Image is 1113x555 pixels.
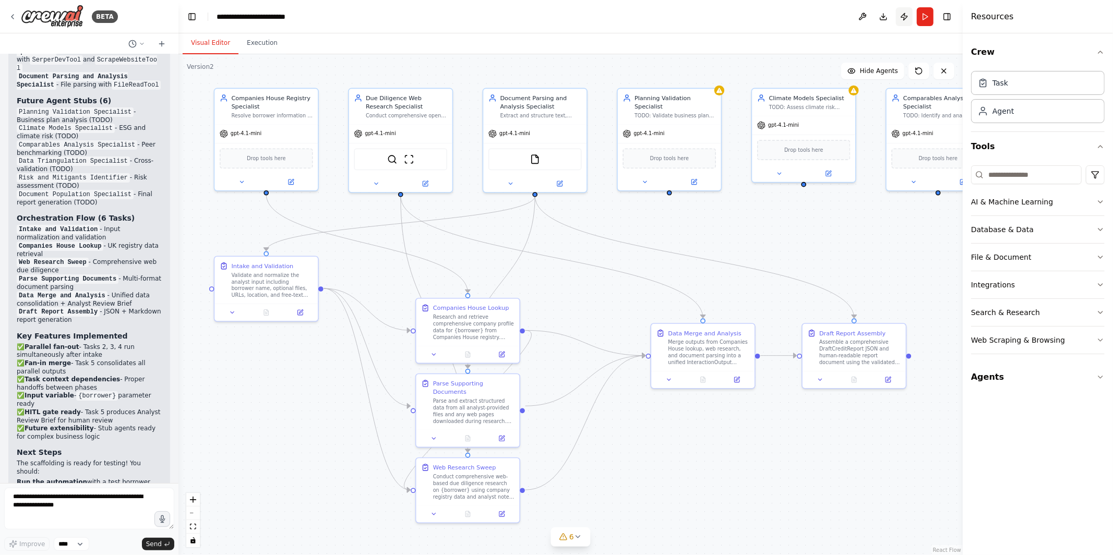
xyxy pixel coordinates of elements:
[635,112,716,119] div: TODO: Validate business plans, financial projections, and strategic planning documents for consis...
[25,425,94,432] strong: Future extensibility
[17,343,162,441] p: ✅ - Tasks 2, 3, 4 run simultaneously after intake ✅ - Task 5 consolidates all parallel outputs ✅ ...
[187,63,214,71] div: Version 2
[17,242,103,251] code: Companies House Lookup
[401,178,449,188] button: Open in side panel
[186,534,200,547] button: toggle interactivity
[324,284,410,335] g: Edge from 609d0d78-3a04-49c2-9947-ffe192573b2a to e7c3485b-f1f3-41b4-a06a-6bb386cc755e
[404,154,414,164] img: ScrapeWebsiteTool
[487,509,516,519] button: Open in side panel
[324,284,410,494] g: Edge from 609d0d78-3a04-49c2-9947-ffe192573b2a to 78bf0419-681e-490f-82ce-343e5ea89188
[17,73,162,89] li: - File parsing with
[17,174,162,190] li: - Risk assessment (TODO)
[617,88,722,191] div: Planning Validation SpecialistTODO: Validate business plans, financial projections, and strategic...
[25,408,81,416] strong: HITL gate ready
[668,339,749,366] div: Merge outputs from Companies House lookup, web research, and document parsing into a unified Inte...
[348,88,453,193] div: Due Diligence Web Research SpecialistConduct comprehensive open-web due diligence research to fin...
[231,272,313,299] div: Validate and normalize the analyst input including borrower name, optional files, URLs, location,...
[124,38,149,50] button: Switch to previous chat
[971,299,1105,326] button: Search & Research
[17,292,162,308] li: - Unified data consolidation + Analyst Review Brief
[525,352,645,494] g: Edge from 78bf0419-681e-490f-82ce-343e5ea89188 to a45fb6db-fcc4-4637-8622-6d3db39e14fe
[183,32,238,54] button: Visual Editor
[17,107,134,117] code: Planning Validation Specialist
[17,242,162,259] li: - UK registry data retrieval
[231,112,313,119] div: Resolve borrower information to UK company profile data and fetch comprehensive registry informat...
[635,94,716,111] div: Planning Validation Specialist
[17,190,162,207] li: - Final report generation (TODO)
[971,224,1034,235] div: Database & Data
[21,5,83,28] img: Logo
[186,493,200,547] div: React Flow controls
[92,10,118,23] div: BETA
[154,511,170,527] button: Click to speak your automation idea
[841,63,904,79] button: Hide Agents
[17,96,111,105] strong: Future Agent Stubs (6)
[185,9,199,24] button: Hide left sidebar
[668,329,741,337] div: Data Merge and Analysis
[186,506,200,520] button: zoom out
[366,94,447,111] div: Due Diligence Web Research Specialist
[186,520,200,534] button: fit view
[685,375,721,384] button: No output available
[4,537,50,551] button: Improve
[500,112,582,119] div: Extract and structure text, tables, and key entities from analyst-provided files (PDF/DOCX/XLSX/M...
[971,244,1105,271] button: File & Document
[415,373,520,448] div: Parse Supporting DocumentsParse and extract structured data from all analyst-provided files and a...
[238,32,286,54] button: Execution
[25,376,120,383] strong: Task context dependencies
[217,11,309,22] nav: breadcrumb
[450,349,486,359] button: No output available
[17,258,89,267] code: Web Research Sweep
[231,262,293,270] div: Intake and Validation
[17,140,137,150] code: Comparables Analysis Specialist
[723,375,751,384] button: Open in side panel
[670,177,717,187] button: Open in side panel
[569,532,574,542] span: 6
[525,326,645,359] g: Edge from e7c3485b-f1f3-41b4-a06a-6bb386cc755e to a45fb6db-fcc4-4637-8622-6d3db39e14fe
[76,391,118,401] code: {borrower}
[651,323,756,389] div: Data Merge and AnalysisMerge outputs from Companies House lookup, web research, and document pars...
[17,173,130,183] code: Risk and Mitigants Identifier
[25,359,71,367] strong: Fan-in merge
[971,67,1105,131] div: Crew
[17,478,162,494] li: with a test borrower name to validate the flow
[366,112,447,119] div: Conduct comprehensive open-web due diligence research to find corroborating information about {bo...
[262,195,472,293] g: Edge from b10469ea-f59e-4692-852b-252763d49e33 to e7c3485b-f1f3-41b4-a06a-6bb386cc755e
[633,130,664,137] span: gpt-4.1-mini
[17,274,118,284] code: Parse Supporting Documents
[971,197,1053,207] div: AI & Machine Learning
[25,392,74,399] strong: Input variable
[247,154,285,163] span: Drop tools here
[933,547,961,553] a: React Flow attribution
[500,94,582,111] div: Document Parsing and Analysis Specialist
[19,540,45,548] span: Improve
[415,298,520,364] div: Companies House LookupResearch and retrieve comprehensive company profile data for {borrower} fro...
[146,540,162,548] span: Send
[971,216,1105,243] button: Database & Data
[17,225,100,234] code: Intake and Validation
[769,104,851,111] div: TODO: Assess climate risk exposure and environmental impact factors for credit risk modeling and ...
[397,196,708,318] g: Edge from c78f830e-eab0-4b66-b56e-2d8f747d20b4 to a45fb6db-fcc4-4637-8622-6d3db39e14fe
[17,214,135,222] strong: Orchestration Flow (6 Tasks)
[231,94,313,111] div: Companies House Registry Specialist
[286,307,315,317] button: Open in side panel
[971,307,1040,318] div: Search & Research
[17,307,100,317] code: Draft Report Assembly
[17,108,162,125] li: - Business plan analysis (TODO)
[17,308,162,324] li: - JSON + Markdown report generation
[262,196,539,251] g: Edge from b80d1663-97fa-4ba7-9385-2388891d641b to 609d0d78-3a04-49c2-9947-ffe192573b2a
[450,509,486,519] button: No output available
[433,379,514,396] div: Parse Supporting Documents
[903,94,985,111] div: Comparables Analysis Specialist
[25,343,79,351] strong: Parallel fan-out
[650,154,689,163] span: Drop tools here
[17,225,162,242] li: - Input normalization and validation
[17,124,115,133] code: Climate Models Specialist
[860,67,898,75] span: Hide Agents
[971,363,1105,392] button: Agents
[433,398,514,425] div: Parse and extract structured data from all analyst-provided files and any web pages downloaded du...
[751,88,856,183] div: Climate Models SpecialistTODO: Assess climate risk exposure and environmental impact factors for ...
[992,78,1008,88] div: Task
[17,291,107,300] code: Data Merge and Analysis
[939,177,987,187] button: Open in side panel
